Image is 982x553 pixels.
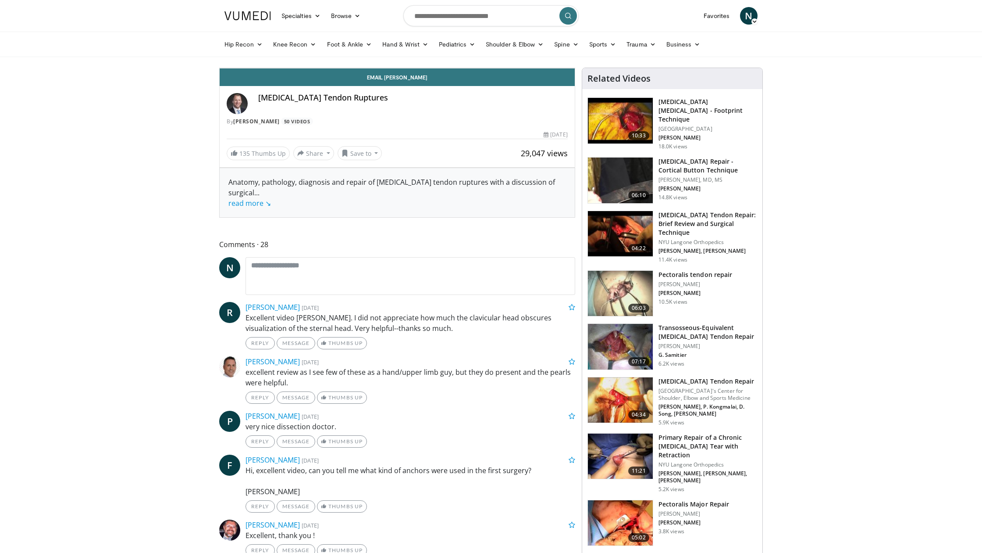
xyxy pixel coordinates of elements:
span: 07:17 [628,357,649,366]
img: Avatar [219,356,240,377]
span: 11:21 [628,467,649,475]
p: Hi, excellent video, can you tell me what kind of anchors were used in the first surgery? [PERSON... [245,465,575,497]
span: 10:33 [628,131,649,140]
a: 07:17 Transosseous-Equivalent [MEDICAL_DATA] Tendon Repair [PERSON_NAME] G. Samitier 6.2K views [587,323,757,370]
input: Search topics, interventions [403,5,579,26]
a: Foot & Ankle [322,36,377,53]
p: [PERSON_NAME] [658,519,729,526]
img: Picture_9_1_3.png.150x105_q85_crop-smart_upscale.jpg [588,98,653,144]
a: Message [277,391,315,404]
a: 04:22 [MEDICAL_DATA] Tendon Repair: Brief Review and Surgical Technique NYU Langone Orthopedics [... [587,211,757,263]
div: [DATE] [544,131,567,139]
img: 320463_0002_1.png.150x105_q85_crop-smart_upscale.jpg [588,271,653,316]
p: 18.0K views [658,143,687,150]
p: Excellent, thank you ! [245,530,575,541]
p: 6.2K views [658,360,684,367]
img: Avatar [227,93,248,114]
a: Email [PERSON_NAME] [220,68,575,86]
a: Spine [549,36,584,53]
a: 135 Thumbs Up [227,147,290,160]
a: 10:33 [MEDICAL_DATA] [MEDICAL_DATA] - Footprint Technique [GEOGRAPHIC_DATA] [PERSON_NAME] 18.0K v... [587,97,757,150]
span: 04:22 [628,244,649,253]
a: R [219,302,240,323]
h4: [MEDICAL_DATA] Tendon Ruptures [258,93,568,103]
a: [PERSON_NAME] [245,520,300,530]
p: [PERSON_NAME], [PERSON_NAME] [658,248,757,255]
div: By [227,118,568,126]
small: [DATE] [302,358,319,366]
img: Avatar [219,520,240,541]
h3: [MEDICAL_DATA] Repair - Cortical Button Technique [658,157,757,175]
div: Anatomy, pathology, diagnosis and repair of [MEDICAL_DATA] tendon ruptures with a discussion of s... [228,177,566,208]
small: [DATE] [302,413,319,420]
span: 06:03 [628,304,649,312]
span: 06:10 [628,191,649,200]
p: [GEOGRAPHIC_DATA] [658,126,757,133]
h3: Transosseous-Equivalent [MEDICAL_DATA] Tendon Repair [658,323,757,341]
a: Shoulder & Elbow [480,36,549,53]
a: Thumbs Up [317,337,366,349]
p: 11.4K views [658,256,687,263]
a: Message [277,435,315,448]
p: [PERSON_NAME] [658,290,732,297]
p: [GEOGRAPHIC_DATA]'s Center for Shoulder, Elbow and Sports Medicine [658,388,757,402]
a: Hip Recon [219,36,268,53]
a: 05:02 Pectoralis Major Repair [PERSON_NAME] [PERSON_NAME] 3.8K views [587,500,757,546]
img: E-HI8y-Omg85H4KX4xMDoxOmdtO40mAx.150x105_q85_crop-smart_upscale.jpg [588,211,653,257]
p: [PERSON_NAME] [658,281,732,288]
span: N [740,7,758,25]
p: [PERSON_NAME], [PERSON_NAME], [PERSON_NAME] [658,470,757,484]
p: [PERSON_NAME] [658,185,757,192]
small: [DATE] [302,456,319,464]
a: Reply [245,500,275,513]
a: N [219,257,240,278]
p: 10.5K views [658,298,687,305]
a: 06:03 Pectoralis tendon repair [PERSON_NAME] [PERSON_NAME] 10.5K views [587,270,757,317]
h3: [MEDICAL_DATA] Tendon Repair: Brief Review and Surgical Technique [658,211,757,237]
a: P [219,411,240,432]
a: [PERSON_NAME] [245,357,300,366]
h3: [MEDICAL_DATA] Tendon Repair [658,377,757,386]
h3: [MEDICAL_DATA] [MEDICAL_DATA] - Footprint Technique [658,97,757,124]
p: 5.2K views [658,486,684,493]
a: Specialties [276,7,326,25]
p: [PERSON_NAME], MD, MS [658,176,757,183]
span: 29,047 views [521,148,568,158]
p: NYU Langone Orthopedics [658,239,757,246]
img: 915a656b-338a-4629-b69e-d799375c267b.150x105_q85_crop-smart_upscale.jpg [588,377,653,423]
a: Thumbs Up [317,500,366,513]
img: ffb25280-6ec4-427c-9bf3-cd7fc5b6abbb.150x105_q85_crop-smart_upscale.jpg [588,500,653,546]
h3: Pectoralis Major Repair [658,500,729,509]
a: read more ↘ [228,198,271,208]
p: excellent review as I see few of these as a hand/upper limb guy, but they do present and the pear... [245,367,575,388]
img: XzOTlMlQSGUnbGTX4xMDoxOjA4MTsiGN.150x105_q85_crop-smart_upscale.jpg [588,158,653,203]
p: 3.8K views [658,528,684,535]
a: Reply [245,391,275,404]
a: F [219,455,240,476]
a: 04:34 [MEDICAL_DATA] Tendon Repair [GEOGRAPHIC_DATA]'s Center for Shoulder, Elbow and Sports Medi... [587,377,757,426]
a: 50 Videos [281,118,313,125]
a: Hand & Wrist [377,36,434,53]
p: [PERSON_NAME] [658,510,729,517]
small: [DATE] [302,521,319,529]
a: 06:10 [MEDICAL_DATA] Repair - Cortical Button Technique [PERSON_NAME], MD, MS [PERSON_NAME] 14.8K... [587,157,757,204]
a: Business [661,36,706,53]
span: 135 [239,149,250,158]
a: 11:21 Primary Repair of a Chronic [MEDICAL_DATA] Tear with Retraction NYU Langone Orthopedics [PE... [587,433,757,493]
span: 04:34 [628,410,649,419]
button: Share [293,146,334,160]
button: Save to [338,146,382,160]
span: Comments 28 [219,239,575,250]
a: Knee Recon [268,36,322,53]
p: Excellent video [PERSON_NAME]. I did not appreciate how much the clavicular head obscures visuali... [245,312,575,334]
p: 14.8K views [658,194,687,201]
h3: Pectoralis tendon repair [658,270,732,279]
a: Sports [584,36,622,53]
h4: Related Videos [587,73,651,84]
p: NYU Langone Orthopedics [658,461,757,468]
a: Pediatrics [434,36,480,53]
